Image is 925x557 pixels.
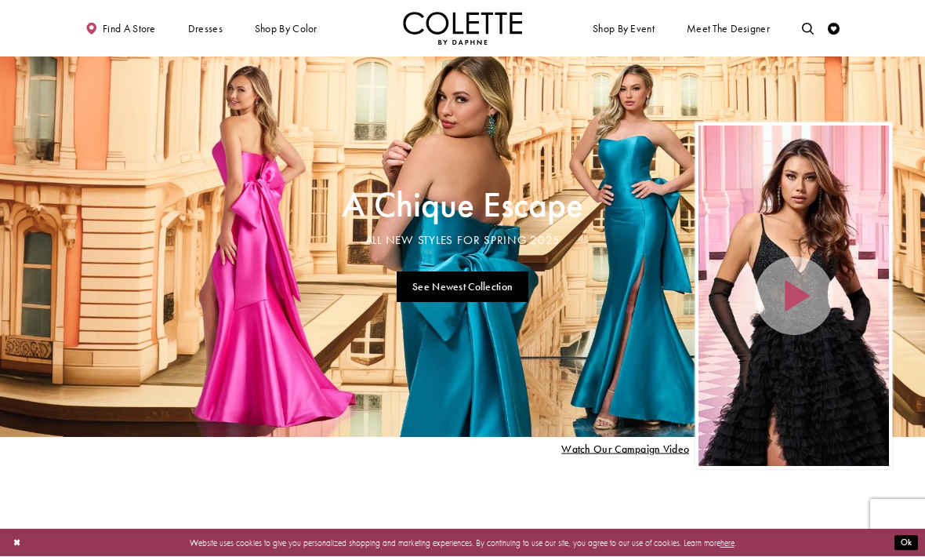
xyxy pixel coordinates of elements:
ul: Slider Links [338,266,586,307]
a: here [720,537,735,548]
a: Check Wishlist [825,12,843,45]
span: Shop By Event [593,23,655,35]
button: Close Dialog [7,533,27,554]
a: See Newest Collection A Chique Escape All New Styles For Spring 2025 [397,271,529,302]
button: Submit Dialog [894,536,918,551]
p: Website uses cookies to give you personalized shopping and marketing experiences. By continuing t... [85,535,840,551]
span: Play Slide #15 Video [561,442,689,454]
span: Dresses [188,23,223,35]
a: Find a store [82,12,158,45]
a: Meet the designer [684,12,773,45]
img: Colette by Daphne [403,12,522,45]
a: Visit Home Page [403,12,522,45]
span: Dresses [185,12,226,45]
a: Toggle search [799,12,817,45]
span: Shop by color [252,12,320,45]
span: Find a store [103,23,156,35]
div: Video Player [698,126,890,467]
span: Meet the designer [687,23,770,35]
span: Shop by color [255,23,317,35]
span: Shop By Event [589,12,657,45]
